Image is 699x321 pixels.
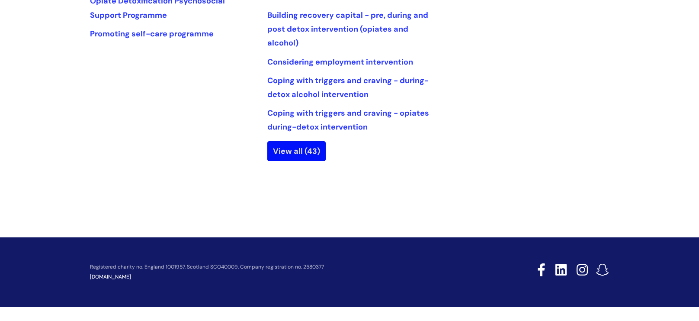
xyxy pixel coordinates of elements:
a: [DOMAIN_NAME] [90,273,131,280]
a: View all (43) [267,141,326,161]
a: Considering employment intervention [267,57,413,67]
a: Coping with triggers and craving - during-detox alcohol intervention [267,75,429,100]
a: Promoting self-care programme [90,29,214,39]
a: Building recovery capital - pre, during and post detox intervention (opiates and alcohol) [267,10,428,49]
a: Coping with triggers and craving - opiates during-detox intervention [267,108,429,132]
p: Registered charity no. England 1001957, Scotland SCO40009. Company registration no. 2580377 [90,264,476,270]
